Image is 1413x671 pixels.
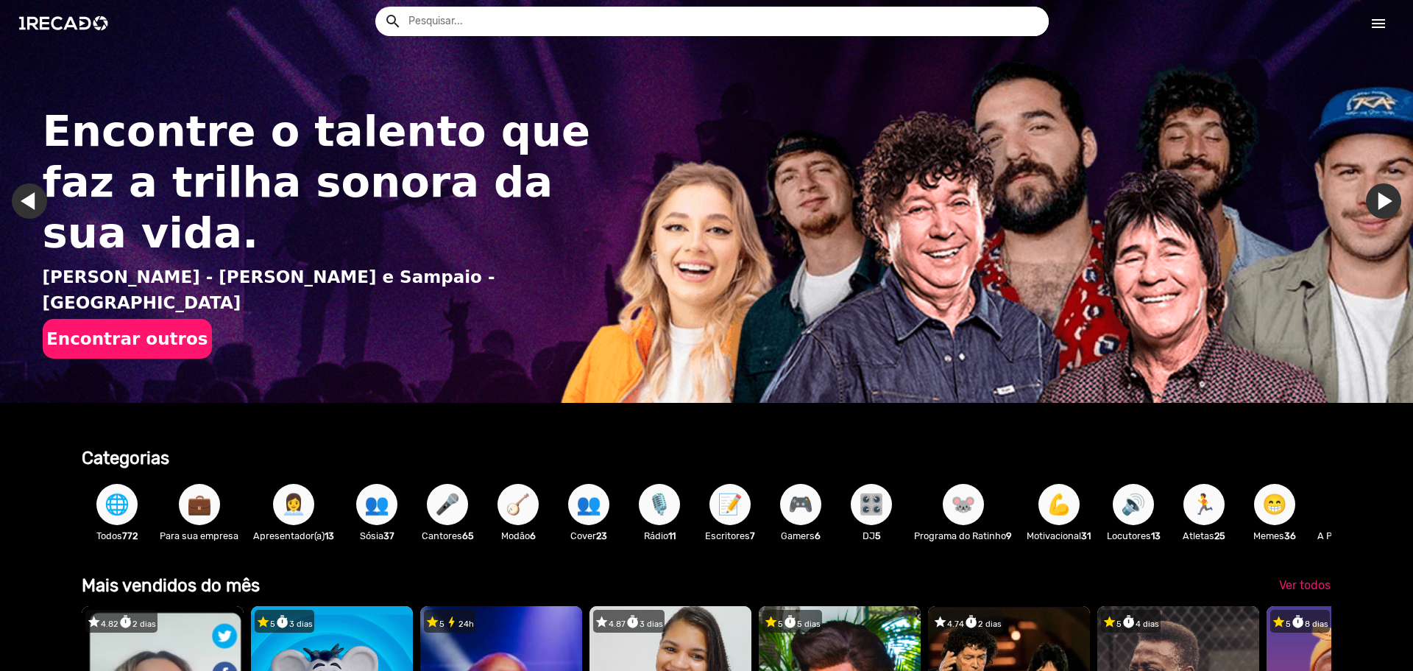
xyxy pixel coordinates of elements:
[43,106,608,259] h1: Encontre o talento que faz a trilha sonora da sua vida.
[1366,183,1401,219] a: Ir para o próximo slide
[364,484,389,525] span: 👥
[631,529,687,543] p: Rádio
[851,484,892,525] button: 🎛️
[253,529,334,543] p: Apresentador(a)
[506,484,531,525] span: 🪕
[96,484,138,525] button: 🌐
[490,529,546,543] p: Modão
[273,484,314,525] button: 👩‍💼
[160,529,238,543] p: Para sua empresa
[1262,484,1287,525] span: 😁
[788,484,813,525] span: 🎮
[718,484,743,525] span: 📝
[1081,530,1091,541] b: 31
[647,484,672,525] span: 🎙️
[82,448,169,468] b: Categorias
[709,484,751,525] button: 📝
[12,183,47,219] a: Ir para o último slide
[1183,484,1225,525] button: 🏃
[82,575,260,596] b: Mais vendidos do mês
[1113,484,1154,525] button: 🔊
[356,484,397,525] button: 👥
[179,484,220,525] button: 💼
[349,529,405,543] p: Sósia
[875,530,881,541] b: 5
[1027,529,1091,543] p: Motivacional
[815,530,821,541] b: 6
[639,484,680,525] button: 🎙️
[561,529,617,543] p: Cover
[568,484,609,525] button: 👥
[943,484,984,525] button: 🐭
[122,530,138,541] b: 772
[379,7,405,33] button: Example home icon
[325,530,334,541] b: 13
[1038,484,1080,525] button: 💪
[43,319,212,359] button: Encontrar outros
[427,484,468,525] button: 🎤
[1176,529,1232,543] p: Atletas
[1214,530,1225,541] b: 25
[843,529,899,543] p: DJ
[105,484,130,525] span: 🌐
[462,530,474,541] b: 65
[384,13,402,30] mat-icon: Example home icon
[1254,484,1295,525] button: 😁
[1191,484,1217,525] span: 🏃
[1121,484,1146,525] span: 🔊
[1370,15,1387,32] mat-icon: Início
[1006,530,1012,541] b: 9
[419,529,475,543] p: Cantores
[281,484,306,525] span: 👩‍💼
[1047,484,1072,525] span: 💪
[43,264,608,315] p: [PERSON_NAME] - [PERSON_NAME] e Sampaio - [GEOGRAPHIC_DATA]
[397,7,1049,36] input: Pesquisar...
[435,484,460,525] span: 🎤
[383,530,394,541] b: 37
[1247,529,1303,543] p: Memes
[1151,530,1161,541] b: 13
[668,530,676,541] b: 11
[773,529,829,543] p: Gamers
[951,484,976,525] span: 🐭
[1317,529,1394,543] p: A Praça é Nossa
[859,484,884,525] span: 🎛️
[914,529,1012,543] p: Programa do Ratinho
[1284,530,1296,541] b: 36
[1279,578,1331,592] span: Ver todos
[497,484,539,525] button: 🪕
[187,484,212,525] span: 💼
[576,484,601,525] span: 👥
[780,484,821,525] button: 🎮
[750,530,755,541] b: 7
[89,529,145,543] p: Todos
[530,530,536,541] b: 6
[596,530,607,541] b: 23
[702,529,758,543] p: Escritores
[1105,529,1161,543] p: Locutores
